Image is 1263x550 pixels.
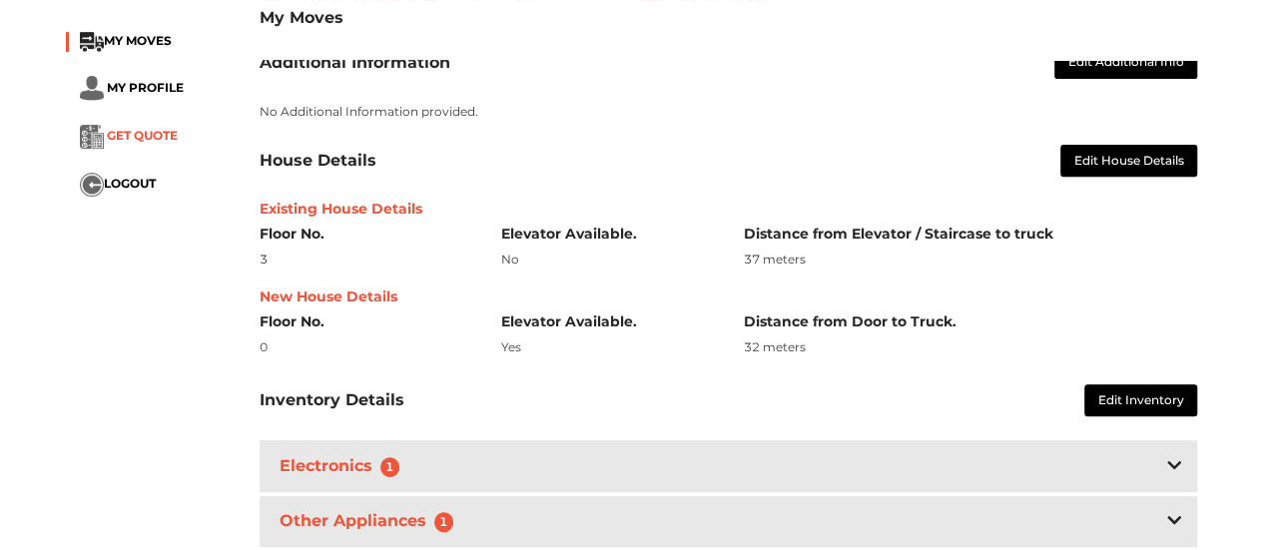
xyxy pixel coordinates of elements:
h6: Floor No. [260,313,471,330]
div: No [501,251,713,269]
h6: Distance from Elevator / Staircase to truck [743,226,1197,243]
h3: Inventory Details [260,390,404,409]
div: 3 [260,251,471,269]
h6: Distance from Door to Truck. [743,313,1197,330]
div: 0 [260,338,471,356]
a: ...MY MOVES [80,33,172,48]
span: 1 [380,457,400,477]
h3: My Moves [260,8,1198,27]
span: 1 [434,512,454,532]
img: ... [80,32,104,52]
h6: Elevator Available. [501,313,713,330]
button: Edit Inventory [1084,384,1198,417]
img: ... [80,76,104,101]
img: ... [80,125,104,149]
h3: Additional Information [260,53,450,72]
h6: Floor No. [260,226,471,243]
div: Yes [501,338,713,356]
h6: Existing House Details [260,201,1198,218]
p: No Additional Information provided. [260,103,1198,121]
h3: Other Appliances [276,507,466,536]
span: GET QUOTE [107,128,178,143]
span: MY PROFILE [107,80,184,95]
h3: Electronics [276,452,412,481]
div: 32 meters [743,338,1197,356]
button: Edit House Details [1060,145,1198,178]
span: LOGOUT [104,176,156,191]
img: ... [80,173,104,197]
div: 37 meters [743,251,1197,269]
button: Edit Additional Info [1054,46,1198,79]
span: MY MOVES [104,33,172,48]
button: ...LOGOUT [80,173,156,197]
h6: Elevator Available. [501,226,713,243]
a: ... MY PROFILE [80,80,184,95]
a: ... GET QUOTE [80,128,178,143]
h3: House Details [260,151,376,170]
h6: New House Details [260,288,1198,305]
